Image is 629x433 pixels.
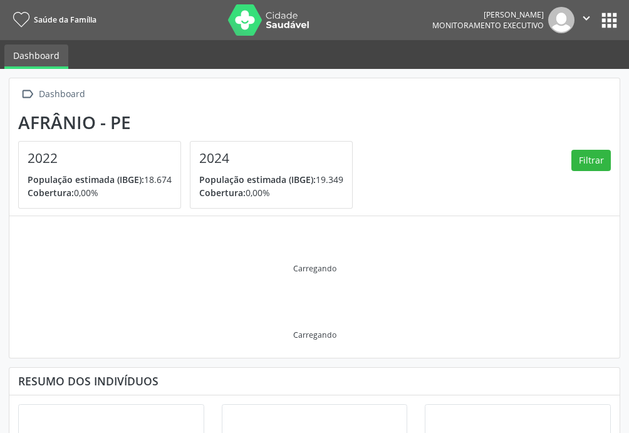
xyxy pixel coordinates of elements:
button:  [574,7,598,33]
p: 18.674 [28,173,172,186]
span: Monitoramento Executivo [432,20,544,31]
h4: 2024 [199,150,343,166]
span: Cobertura: [199,187,246,199]
p: 0,00% [199,186,343,199]
a: Saúde da Família [9,9,96,30]
div: Dashboard [36,85,87,103]
span: População estimada (IBGE): [199,174,316,185]
div: Carregando [293,263,336,274]
p: 19.349 [199,173,343,186]
i:  [580,11,593,25]
a: Dashboard [4,44,68,69]
span: Saúde da Família [34,14,96,25]
img: img [548,7,574,33]
span: Cobertura: [28,187,74,199]
i:  [18,85,36,103]
p: 0,00% [28,186,172,199]
button: Filtrar [571,150,611,171]
div: Afrânio - PE [18,112,361,133]
div: [PERSON_NAME] [432,9,544,20]
div: Resumo dos indivíduos [18,374,611,388]
div: Carregando [293,330,336,340]
button: apps [598,9,620,31]
h4: 2022 [28,150,172,166]
a:  Dashboard [18,85,87,103]
span: População estimada (IBGE): [28,174,144,185]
